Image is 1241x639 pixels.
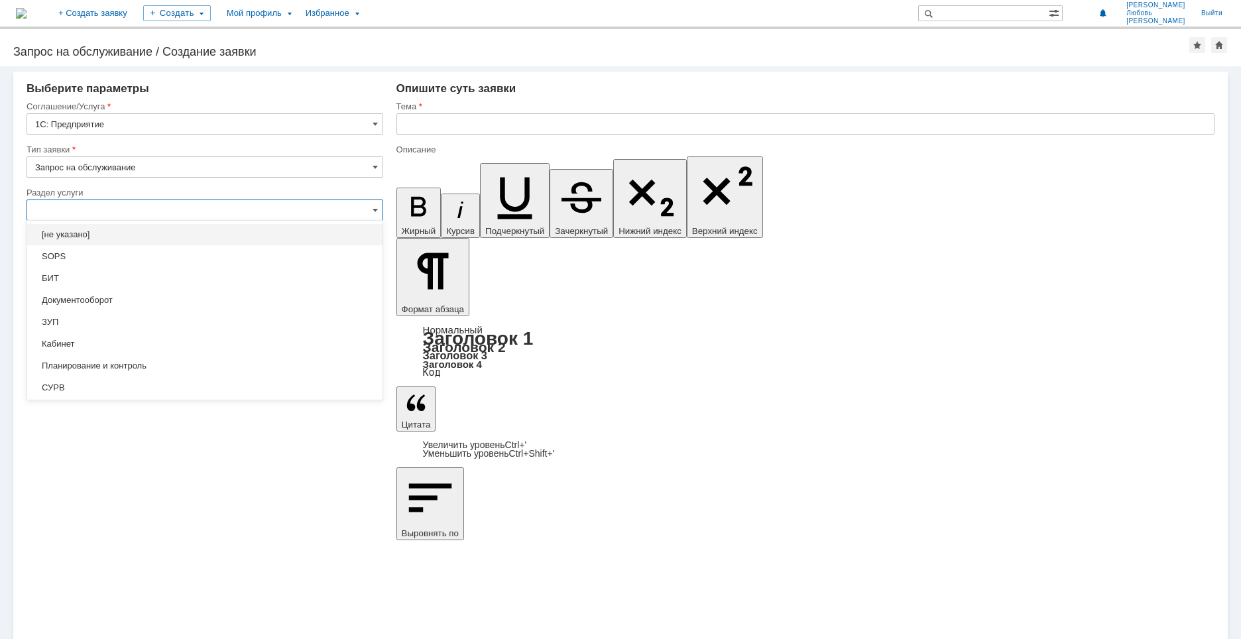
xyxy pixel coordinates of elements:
[402,420,431,430] span: Цитата
[396,188,442,238] button: Жирный
[692,226,758,236] span: Верхний индекс
[396,386,436,432] button: Цитата
[619,226,681,236] span: Нижний индекс
[27,145,381,154] div: Тип заявки
[423,328,534,349] a: Заголовок 1
[396,238,469,316] button: Формат абзаца
[505,439,527,450] span: Ctrl+'
[423,359,482,370] a: Заголовок 4
[402,226,436,236] span: Жирный
[508,448,554,459] span: Ctrl+Shift+'
[485,226,544,236] span: Подчеркнутый
[396,325,1214,377] div: Формат абзаца
[402,528,459,538] span: Выровнять по
[13,45,1189,58] div: Запрос на обслуживание / Создание заявки
[550,169,613,238] button: Зачеркнутый
[35,361,375,371] span: Планирование и контроль
[423,439,527,450] a: Increase
[423,324,483,335] a: Нормальный
[16,8,27,19] a: Перейти на домашнюю страницу
[555,226,608,236] span: Зачеркнутый
[27,188,381,197] div: Раздел услуги
[27,102,381,111] div: Соглашение/Услуга
[35,273,375,284] span: БИТ
[35,251,375,262] span: SOPS
[396,145,1212,154] div: Описание
[423,339,506,355] a: Заголовок 2
[441,194,480,238] button: Курсив
[396,82,516,95] span: Опишите суть заявки
[480,163,550,238] button: Подчеркнутый
[35,339,375,349] span: Кабинет
[27,82,149,95] span: Выберите параметры
[35,295,375,306] span: Документооборот
[446,226,475,236] span: Курсив
[16,8,27,19] img: logo
[423,349,487,361] a: Заголовок 3
[1126,1,1185,9] span: [PERSON_NAME]
[396,467,464,540] button: Выровнять по
[1126,9,1185,17] span: Любовь
[396,441,1214,458] div: Цитата
[35,382,375,393] span: СУРВ
[396,102,1212,111] div: Тема
[613,159,687,238] button: Нижний индекс
[1211,37,1227,53] div: Сделать домашней страницей
[687,156,763,238] button: Верхний индекс
[1049,6,1062,19] span: Расширенный поиск
[423,448,555,459] a: Decrease
[35,317,375,327] span: ЗУП
[143,5,211,21] div: Создать
[1126,17,1185,25] span: [PERSON_NAME]
[423,367,441,378] a: Код
[1189,37,1205,53] div: Добавить в избранное
[402,304,464,314] span: Формат абзаца
[35,229,375,240] span: [не указано]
